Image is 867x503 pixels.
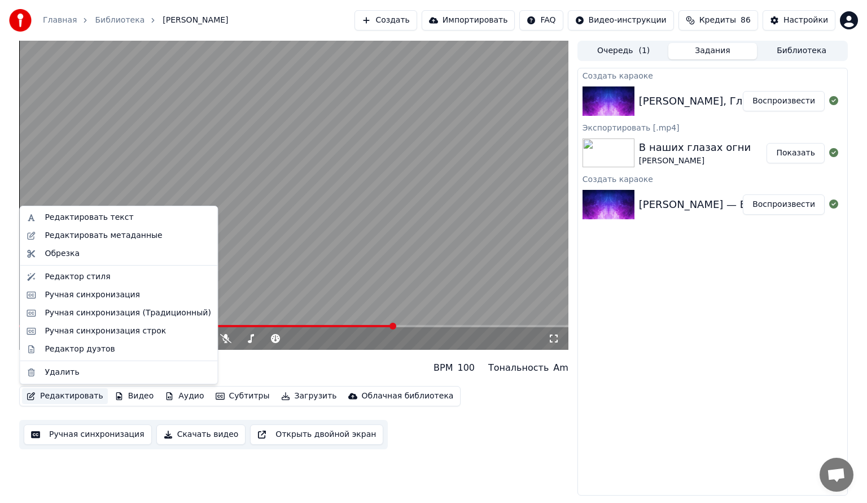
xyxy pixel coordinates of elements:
[160,388,208,404] button: Аудио
[43,15,77,26] a: Главная
[578,172,847,185] div: Создать караоке
[820,458,853,492] div: Open chat
[45,289,140,301] div: Ручная синхронизация
[638,45,650,57] span: ( 1 )
[211,388,274,404] button: Субтитры
[639,155,751,167] div: [PERSON_NAME]
[568,10,674,31] button: Видео-инструкции
[24,424,152,445] button: Ручная синхронизация
[743,194,825,215] button: Воспроизвести
[741,15,751,26] span: 86
[433,361,453,375] div: BPM
[763,10,835,31] button: Настройки
[767,143,825,163] button: Показать
[163,15,228,26] span: [PERSON_NAME]
[277,388,341,404] button: Загрузить
[156,424,246,445] button: Скачать видео
[678,10,758,31] button: Кредиты86
[45,230,162,241] div: Редактировать метаданные
[783,15,828,26] div: Настройки
[22,388,108,404] button: Редактировать
[45,307,211,319] div: Ручная синхронизация (Традиционный)
[488,361,549,375] div: Тональность
[45,248,80,259] div: Обрезка
[457,361,475,375] div: 100
[553,361,568,375] div: Am
[110,388,159,404] button: Видео
[43,15,229,26] nav: breadcrumb
[45,271,110,283] div: Редактор стиля
[639,93,831,109] div: [PERSON_NAME], Глюкоза - Сицилия
[578,120,847,134] div: Экспортировать [.mp4]
[45,212,133,223] div: Редактировать текст
[743,91,825,111] button: Воспроизвести
[250,424,383,445] button: Открыть двойной экран
[639,140,751,155] div: В наших глазах огни
[699,15,736,26] span: Кредиты
[95,15,144,26] a: Библиотека
[45,326,166,337] div: Ручная синхронизация строк
[757,43,846,59] button: Библиотека
[45,367,79,378] div: Удалить
[639,197,852,213] div: [PERSON_NAME] — В наших глазах огни
[578,68,847,82] div: Создать караоке
[362,391,454,402] div: Облачная библиотека
[668,43,757,59] button: Задания
[354,10,417,31] button: Создать
[579,43,668,59] button: Очередь
[9,9,32,32] img: youka
[422,10,515,31] button: Импортировать
[519,10,563,31] button: FAQ
[45,344,115,355] div: Редактор дуэтов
